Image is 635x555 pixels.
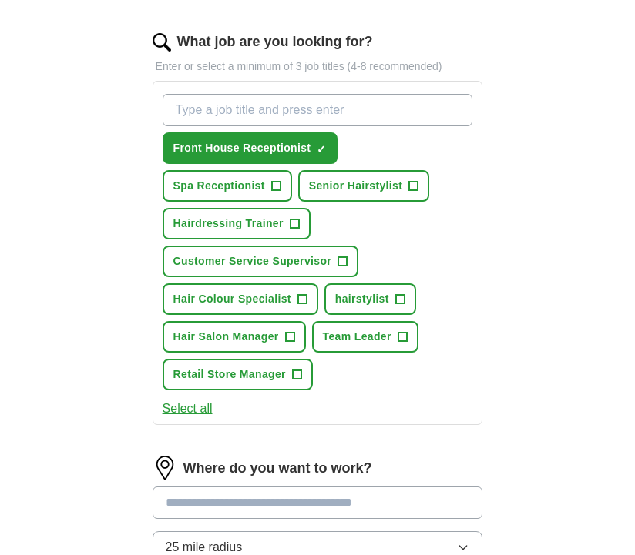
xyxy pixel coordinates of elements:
[173,178,265,194] span: Spa Receptionist
[163,94,473,126] input: Type a job title and press enter
[324,283,416,315] button: hairstylist
[298,170,429,202] button: Senior Hairstylist
[163,359,313,390] button: Retail Store Manager
[183,458,372,479] label: Where do you want to work?
[153,33,171,52] img: search.png
[153,59,483,75] p: Enter or select a minimum of 3 job titles (4-8 recommended)
[173,216,284,232] span: Hairdressing Trainer
[173,253,332,269] span: Customer Service Supervisor
[177,32,373,52] label: What job are you looking for?
[163,246,359,277] button: Customer Service Supervisor
[309,178,402,194] span: Senior Hairstylist
[323,329,391,345] span: Team Leader
[312,321,418,353] button: Team Leader
[163,170,292,202] button: Spa Receptionist
[317,143,326,155] span: ✓
[173,140,311,156] span: Front House Receptionist
[163,321,306,353] button: Hair Salon Manager
[335,291,389,307] span: hairstylist
[163,132,338,164] button: Front House Receptionist✓
[163,400,213,418] button: Select all
[163,208,311,239] button: Hairdressing Trainer
[153,456,177,480] img: location.png
[163,283,318,315] button: Hair Colour Specialist
[173,329,279,345] span: Hair Salon Manager
[173,291,291,307] span: Hair Colour Specialist
[173,366,286,383] span: Retail Store Manager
